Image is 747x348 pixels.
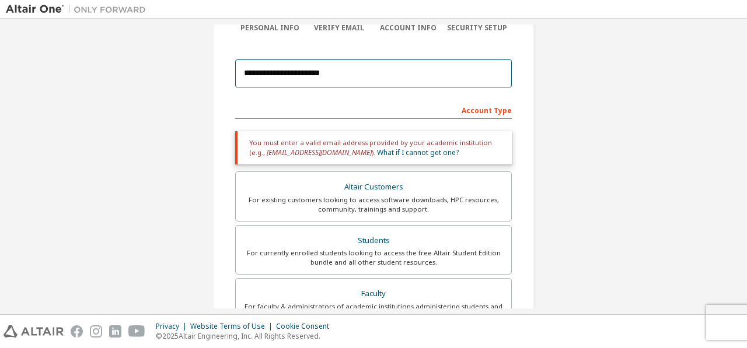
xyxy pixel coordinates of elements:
div: For existing customers looking to access software downloads, HPC resources, community, trainings ... [243,195,504,214]
div: Students [243,233,504,249]
div: Security Setup [443,23,512,33]
div: Faculty [243,286,504,302]
div: Altair Customers [243,179,504,195]
div: Verify Email [305,23,374,33]
img: youtube.svg [128,325,145,338]
div: Personal Info [235,23,305,33]
div: You must enter a valid email address provided by your academic institution (e.g., ). [235,131,512,164]
span: [EMAIL_ADDRESS][DOMAIN_NAME] [267,147,372,157]
a: What if I cannot get one? [377,147,459,157]
div: Website Terms of Use [190,322,276,331]
img: Altair One [6,3,152,15]
p: © 2025 Altair Engineering, Inc. All Rights Reserved. [156,331,336,341]
div: Privacy [156,322,190,331]
div: For faculty & administrators of academic institutions administering students and accessing softwa... [243,302,504,321]
img: instagram.svg [90,325,102,338]
img: linkedin.svg [109,325,121,338]
img: facebook.svg [71,325,83,338]
div: Account Type [235,100,512,119]
img: altair_logo.svg [4,325,64,338]
div: Cookie Consent [276,322,336,331]
div: For currently enrolled students looking to access the free Altair Student Edition bundle and all ... [243,248,504,267]
div: Account Info [373,23,443,33]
